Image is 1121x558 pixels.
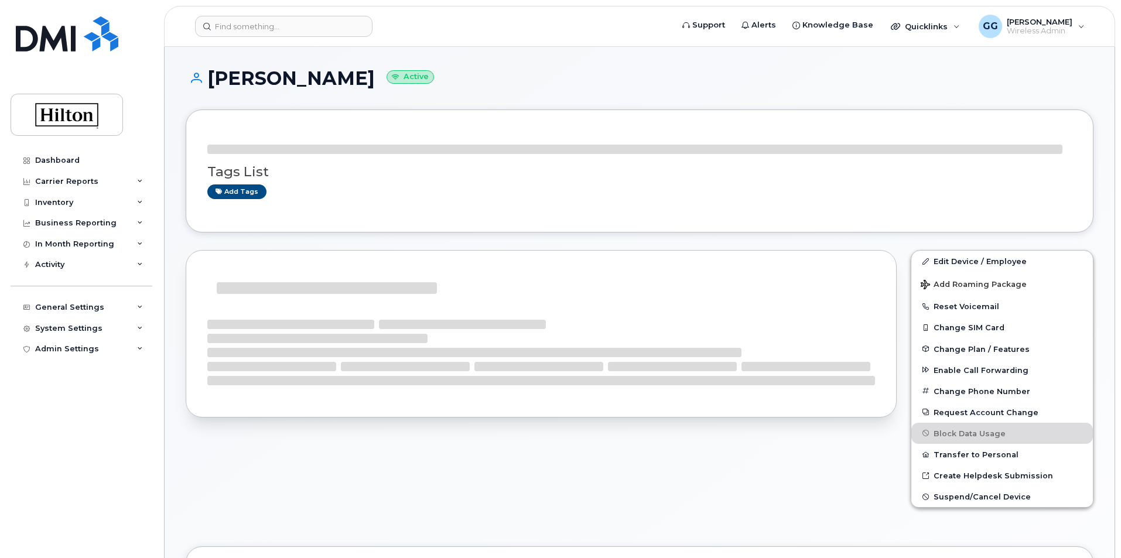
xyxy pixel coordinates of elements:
[934,344,1030,353] span: Change Plan / Features
[911,444,1093,465] button: Transfer to Personal
[934,365,1028,374] span: Enable Call Forwarding
[911,272,1093,296] button: Add Roaming Package
[934,492,1031,501] span: Suspend/Cancel Device
[921,280,1027,291] span: Add Roaming Package
[911,317,1093,338] button: Change SIM Card
[911,486,1093,507] button: Suspend/Cancel Device
[911,360,1093,381] button: Enable Call Forwarding
[911,251,1093,272] a: Edit Device / Employee
[911,465,1093,486] a: Create Helpdesk Submission
[911,423,1093,444] button: Block Data Usage
[911,296,1093,317] button: Reset Voicemail
[207,165,1072,179] h3: Tags List
[911,402,1093,423] button: Request Account Change
[911,381,1093,402] button: Change Phone Number
[186,68,1093,88] h1: [PERSON_NAME]
[207,184,266,199] a: Add tags
[911,338,1093,360] button: Change Plan / Features
[387,70,434,84] small: Active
